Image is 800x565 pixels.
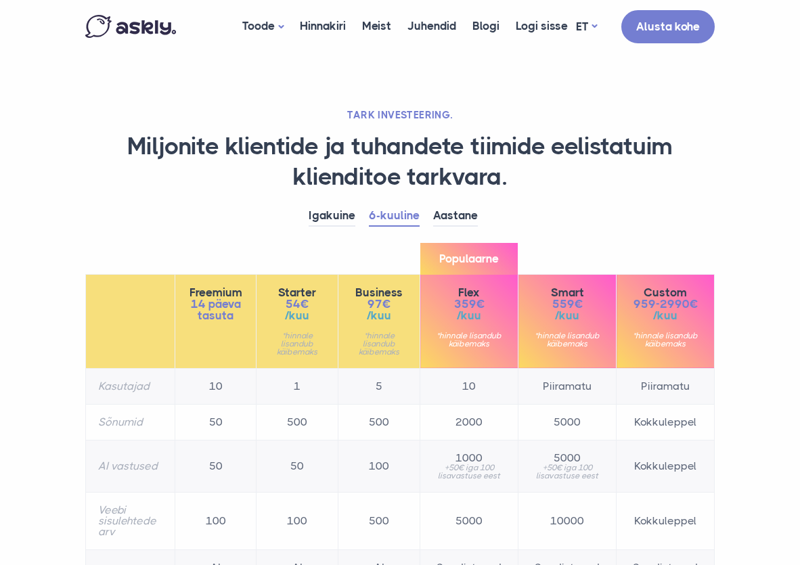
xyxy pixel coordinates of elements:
span: 959-2990€ [629,298,702,310]
td: 5000 [420,492,518,549]
td: 50 [175,440,257,492]
span: /kuu [531,310,604,321]
td: 5 [338,368,420,404]
a: ET [576,17,597,37]
small: +50€ iga 100 lisavastuse eest [432,464,506,480]
th: Veebi sisulehtede arv [86,492,175,549]
span: /kuu [269,310,326,321]
td: Kokkuleppel [617,492,715,549]
td: 500 [338,492,420,549]
span: 97€ [351,298,407,310]
span: Custom [629,287,702,298]
td: 500 [338,404,420,440]
span: 14 päeva tasuta [187,298,244,321]
small: *hinnale lisandub käibemaks [531,332,604,348]
a: 6-kuuline [369,206,420,227]
span: 1000 [432,453,506,464]
th: Sõnumid [86,404,175,440]
small: *hinnale lisandub käibemaks [432,332,506,348]
a: Aastane [433,206,478,227]
td: 50 [175,404,257,440]
span: /kuu [351,310,407,321]
small: *hinnale lisandub käibemaks [351,332,407,356]
span: 5000 [531,453,604,464]
small: +50€ iga 100 lisavastuse eest [531,464,604,480]
h1: Miljonite klientide ja tuhandete tiimide eelistatuim klienditoe tarkvara. [85,132,715,192]
small: *hinnale lisandub käibemaks [629,332,702,348]
td: Kokkuleppel [617,404,715,440]
td: 50 [257,440,338,492]
td: 100 [338,440,420,492]
td: 10 [420,368,518,404]
span: /kuu [432,310,506,321]
span: Freemium [187,287,244,298]
span: 359€ [432,298,506,310]
span: Smart [531,287,604,298]
span: Business [351,287,407,298]
td: 5000 [518,404,617,440]
span: Kokkuleppel [629,461,702,472]
td: 10000 [518,492,617,549]
th: AI vastused [86,440,175,492]
h2: TARK INVESTEERING. [85,108,715,122]
span: Populaarne [420,243,518,275]
td: 1 [257,368,338,404]
td: 2000 [420,404,518,440]
span: /kuu [629,310,702,321]
small: *hinnale lisandub käibemaks [269,332,326,356]
td: 500 [257,404,338,440]
td: 100 [175,492,257,549]
td: Piiramatu [518,368,617,404]
span: 559€ [531,298,604,310]
span: 54€ [269,298,326,310]
img: Askly [85,15,176,38]
th: Kasutajad [86,368,175,404]
span: Flex [432,287,506,298]
span: Starter [269,287,326,298]
td: 10 [175,368,257,404]
td: Piiramatu [617,368,715,404]
a: Alusta kohe [621,10,715,43]
a: Igakuine [309,206,355,227]
td: 100 [257,492,338,549]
